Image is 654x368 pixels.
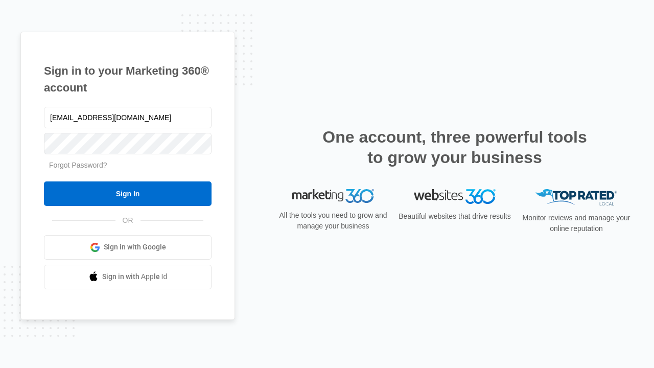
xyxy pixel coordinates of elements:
[44,62,212,96] h1: Sign in to your Marketing 360® account
[44,107,212,128] input: Email
[49,161,107,169] a: Forgot Password?
[319,127,590,168] h2: One account, three powerful tools to grow your business
[102,271,168,282] span: Sign in with Apple Id
[292,189,374,203] img: Marketing 360
[44,265,212,289] a: Sign in with Apple Id
[115,215,141,226] span: OR
[44,235,212,260] a: Sign in with Google
[104,242,166,252] span: Sign in with Google
[519,213,634,234] p: Monitor reviews and manage your online reputation
[44,181,212,206] input: Sign In
[398,211,512,222] p: Beautiful websites that drive results
[276,210,390,232] p: All the tools you need to grow and manage your business
[414,189,496,204] img: Websites 360
[535,189,617,206] img: Top Rated Local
